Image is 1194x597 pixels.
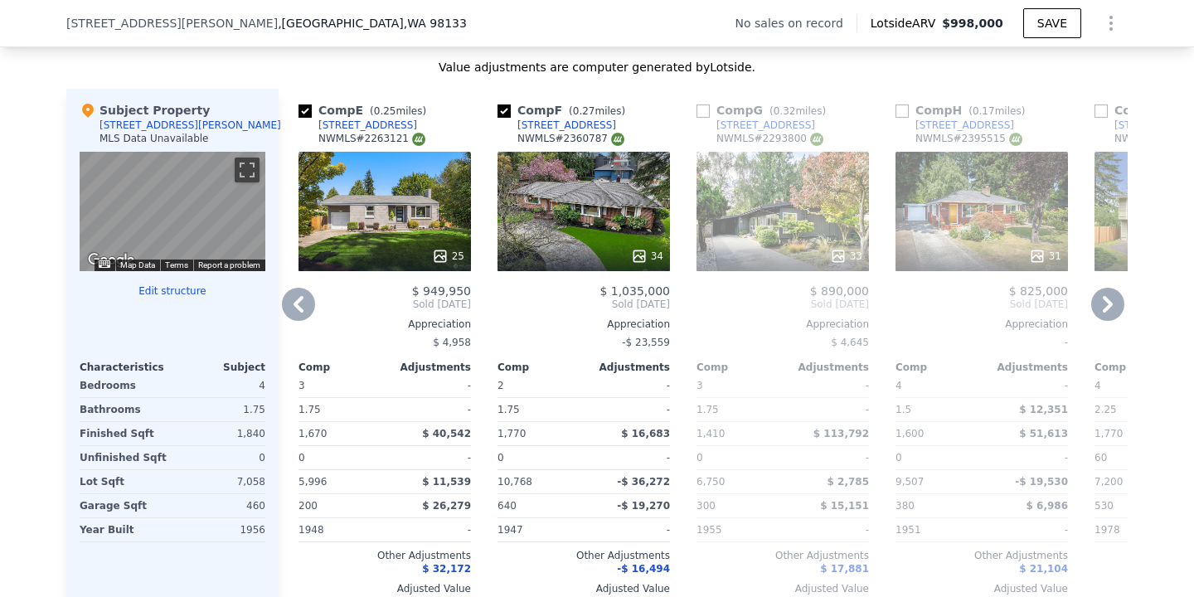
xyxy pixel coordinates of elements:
[298,102,433,119] div: Comp E
[517,119,616,132] div: [STREET_ADDRESS]
[895,318,1068,331] div: Appreciation
[871,15,942,32] span: Lotside ARV
[498,549,670,562] div: Other Adjustments
[587,446,670,469] div: -
[80,470,169,493] div: Lot Sqft
[298,549,471,562] div: Other Adjustments
[942,17,1003,30] span: $998,000
[820,563,869,575] span: $ 17,881
[622,337,670,348] span: -$ 23,559
[985,518,1068,541] div: -
[810,133,823,146] img: NWMLS Logo
[696,361,783,374] div: Comp
[278,15,467,32] span: , [GEOGRAPHIC_DATA]
[895,452,902,464] span: 0
[176,374,265,397] div: 4
[432,248,464,265] div: 25
[80,361,172,374] div: Characteristics
[388,398,471,421] div: -
[66,15,278,32] span: [STREET_ADDRESS][PERSON_NAME]
[696,380,703,391] span: 3
[562,105,632,117] span: ( miles)
[165,260,188,269] a: Terms (opens in new tab)
[498,582,670,595] div: Adjusted Value
[617,476,670,488] span: -$ 36,272
[696,428,725,439] span: 1,410
[696,119,815,132] a: [STREET_ADDRESS]
[617,500,670,512] span: -$ 19,270
[80,518,169,541] div: Year Built
[813,428,869,439] span: $ 113,792
[1094,476,1123,488] span: 7,200
[176,494,265,517] div: 460
[298,298,471,311] span: Sold [DATE]
[696,476,725,488] span: 6,750
[1094,452,1107,464] span: 60
[80,284,265,298] button: Edit structure
[1094,361,1181,374] div: Comp
[895,428,924,439] span: 1,600
[298,518,381,541] div: 1948
[895,398,978,421] div: 1.5
[617,563,670,575] span: -$ 16,494
[363,105,433,117] span: ( miles)
[404,17,467,30] span: , WA 98133
[763,105,832,117] span: ( miles)
[631,248,663,265] div: 34
[587,374,670,397] div: -
[84,250,138,271] img: Google
[498,398,580,421] div: 1.75
[498,500,517,512] span: 640
[1094,7,1128,40] button: Show Options
[176,398,265,421] div: 1.75
[895,500,915,512] span: 380
[298,476,327,488] span: 5,996
[696,500,716,512] span: 300
[828,476,869,488] span: $ 2,785
[374,105,396,117] span: 0.25
[584,361,670,374] div: Adjustments
[498,298,670,311] span: Sold [DATE]
[1094,428,1123,439] span: 1,770
[176,518,265,541] div: 1956
[915,132,1022,146] div: NWMLS # 2395515
[716,132,823,146] div: NWMLS # 2293800
[1019,404,1068,415] span: $ 12,351
[1019,563,1068,575] span: $ 21,104
[696,398,779,421] div: 1.75
[422,476,471,488] span: $ 11,539
[498,102,632,119] div: Comp F
[422,563,471,575] span: $ 32,172
[517,132,624,146] div: NWMLS # 2360787
[810,284,869,298] span: $ 890,000
[66,59,1128,75] div: Value adjustments are computer generated by Lotside .
[587,518,670,541] div: -
[696,549,869,562] div: Other Adjustments
[318,132,425,146] div: NWMLS # 2263121
[915,119,1014,132] div: [STREET_ADDRESS]
[80,152,265,271] div: Street View
[80,102,210,119] div: Subject Property
[573,105,595,117] span: 0.27
[786,398,869,421] div: -
[298,452,305,464] span: 0
[99,132,209,145] div: MLS Data Unavailable
[298,500,318,512] span: 200
[611,133,624,146] img: NWMLS Logo
[895,380,902,391] span: 4
[716,119,815,132] div: [STREET_ADDRESS]
[621,428,670,439] span: $ 16,683
[735,15,857,32] div: No sales on record
[1019,428,1068,439] span: $ 51,613
[774,105,796,117] span: 0.32
[1094,398,1177,421] div: 2.25
[80,374,169,397] div: Bedrooms
[298,380,305,391] span: 3
[176,470,265,493] div: 7,058
[895,331,1068,354] div: -
[895,119,1014,132] a: [STREET_ADDRESS]
[498,380,504,391] span: 2
[99,260,110,268] button: Keyboard shortcuts
[786,374,869,397] div: -
[962,105,1031,117] span: ( miles)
